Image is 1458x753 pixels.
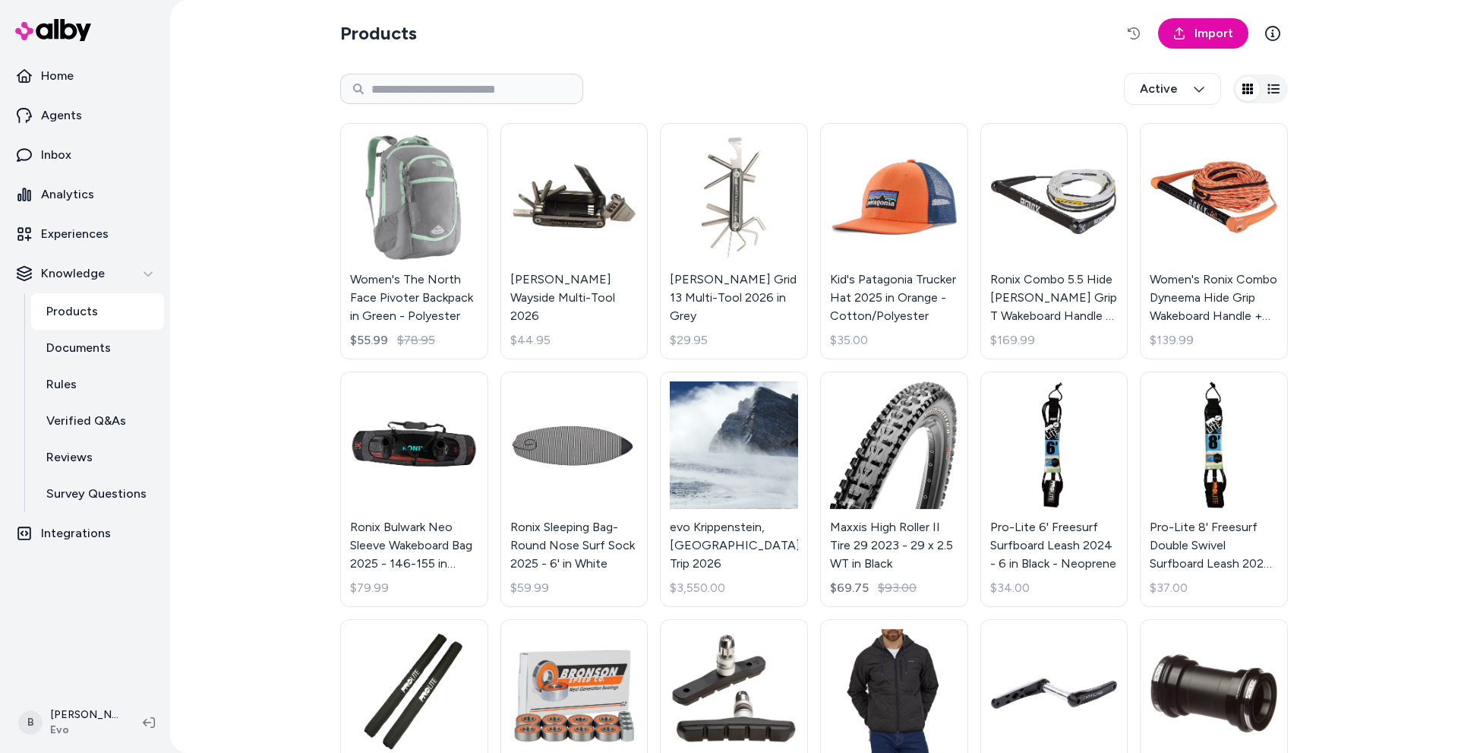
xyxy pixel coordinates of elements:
p: Home [41,67,74,85]
a: Reviews [31,439,164,476]
p: Integrations [41,524,111,543]
a: Rules [31,366,164,403]
a: Ronix Bulwark Neo Sleeve Wakeboard Bag 2025 - 146-155 in OrangeRonix Bulwark Neo Sleeve Wakeboard... [340,372,488,608]
p: Products [46,302,98,321]
p: Analytics [41,185,94,204]
p: [PERSON_NAME] [50,707,118,723]
a: Home [6,58,164,94]
a: Analytics [6,176,164,213]
button: Knowledge [6,255,164,292]
span: Import [1194,24,1233,43]
h2: Products [340,21,417,46]
a: Women's Ronix Combo Dyneema Hide Grip Wakeboard Handle + 70 ft Mainline 2025 in WhiteWomen's Roni... [1140,123,1288,359]
a: Blackburn Wayside Multi-Tool 2026[PERSON_NAME] Wayside Multi-Tool 2026$44.95 [500,123,649,359]
a: Pro-Lite 8' Freesurf Double Swivel Surfboard Leash 2024 - 8 in Black - NeoprenePro-Lite 8' Freesu... [1140,372,1288,608]
span: Evo [50,723,118,738]
a: Agents [6,97,164,134]
button: B[PERSON_NAME]Evo [9,698,131,747]
a: Kid's Patagonia Trucker Hat 2025 in Orange - Cotton/PolyesterKid's Patagonia Trucker Hat 2025 in ... [820,123,968,359]
a: Ronix Combo 5.5 Hide Stich Grip T Wakeboard Handle + 80 ft Mainline 2025 in WhiteRonix Combo 5.5 ... [980,123,1128,359]
a: Survey Questions [31,476,164,512]
p: Experiences [41,225,109,243]
a: Integrations [6,515,164,552]
a: Women's The North Face Pivoter Backpack in Green - PolyesterWomen's The North Face Pivoter Backpa... [340,123,488,359]
img: alby Logo [15,19,91,41]
p: Reviews [46,448,93,467]
a: Experiences [6,216,164,252]
button: Active [1124,73,1221,105]
a: Import [1158,18,1248,49]
p: Knowledge [41,264,105,283]
p: Documents [46,339,111,357]
a: Ronix Sleeping Bag- Round Nose Surf Sock 2025 - 6' in WhiteRonix Sleeping Bag- Round Nose Surf So... [500,372,649,608]
a: Products [31,293,164,330]
p: Survey Questions [46,485,147,503]
a: Maxxis High Roller II Tire 29 2023 - 29 x 2.5 WT in BlackMaxxis High Roller II Tire 29 2023 - 29 ... [820,372,968,608]
span: B [18,710,43,735]
p: Agents [41,106,82,125]
a: Blackburn Grid 13 Multi-Tool 2026 in Grey[PERSON_NAME] Grid 13 Multi-Tool 2026 in Grey$29.95 [660,123,808,359]
p: Verified Q&As [46,412,126,430]
a: Inbox [6,137,164,173]
p: Rules [46,375,77,394]
a: Pro-Lite 6' Freesurf Surfboard Leash 2024 - 6 in Black - NeoprenePro-Lite 6' Freesurf Surfboard L... [980,372,1128,608]
p: Inbox [41,146,71,164]
a: Verified Q&As [31,403,164,439]
a: evo Krippenstein, Austria Trip 2026evo Krippenstein, [GEOGRAPHIC_DATA] Trip 2026$3,550.00 [660,372,808,608]
a: Documents [31,330,164,366]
